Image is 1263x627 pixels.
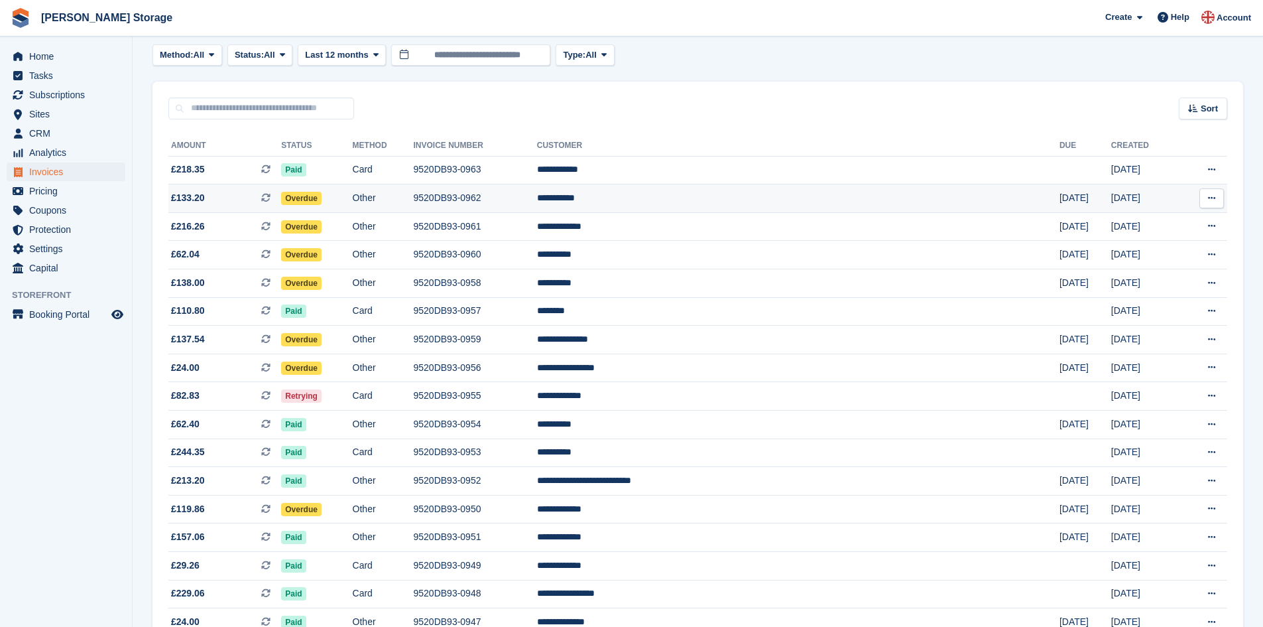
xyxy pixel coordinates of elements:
span: £213.20 [171,474,205,488]
td: Card [353,439,414,467]
span: Protection [29,220,109,239]
a: menu [7,220,125,239]
span: Paid [281,418,306,431]
td: [DATE] [1059,212,1111,241]
td: [DATE] [1059,354,1111,382]
td: Other [353,354,414,382]
td: [DATE] [1111,580,1178,608]
span: Status: [235,48,264,62]
td: 9520DB93-0963 [414,156,537,184]
a: menu [7,201,125,220]
td: [DATE] [1111,439,1178,467]
span: Help [1171,11,1189,24]
span: £110.80 [171,304,205,318]
span: Paid [281,446,306,459]
span: Type: [563,48,585,62]
span: Booking Portal [29,305,109,324]
button: Type: All [556,44,614,66]
th: Invoice Number [414,135,537,157]
span: £138.00 [171,276,205,290]
td: [DATE] [1111,297,1178,326]
span: Create [1105,11,1132,24]
td: 9520DB93-0962 [414,184,537,213]
span: £29.26 [171,559,200,573]
td: [DATE] [1111,495,1178,523]
a: menu [7,86,125,104]
td: 9520DB93-0956 [414,354,537,382]
span: Settings [29,240,109,258]
span: Method: [160,48,194,62]
td: [DATE] [1111,241,1178,269]
td: 9520DB93-0958 [414,269,537,298]
th: Created [1111,135,1178,157]
th: Due [1059,135,1111,157]
td: Other [353,241,414,269]
span: Analytics [29,143,109,162]
th: Status [281,135,352,157]
span: Overdue [281,220,322,234]
span: Overdue [281,362,322,375]
a: Preview store [109,307,125,322]
td: [DATE] [1111,382,1178,411]
td: [DATE] [1111,269,1178,298]
td: [DATE] [1059,184,1111,213]
span: All [194,48,205,62]
td: Other [353,184,414,213]
a: menu [7,305,125,324]
a: [PERSON_NAME] Storage [36,7,178,29]
td: 9520DB93-0961 [414,212,537,241]
td: Card [353,382,414,411]
span: Sites [29,105,109,123]
span: £157.06 [171,530,205,544]
span: Invoices [29,163,109,181]
span: Paid [281,474,306,488]
th: Amount [168,135,281,157]
td: [DATE] [1111,212,1178,241]
td: Other [353,411,414,439]
td: 9520DB93-0959 [414,326,537,354]
td: [DATE] [1111,326,1178,354]
span: Home [29,47,109,66]
td: [DATE] [1059,523,1111,552]
span: Sort [1201,102,1218,115]
td: Card [353,580,414,608]
a: menu [7,124,125,143]
span: £62.40 [171,417,200,431]
span: CRM [29,124,109,143]
td: [DATE] [1111,156,1178,184]
td: Card [353,552,414,581]
span: Paid [281,305,306,318]
span: Paid [281,559,306,573]
td: 9520DB93-0950 [414,495,537,523]
span: Storefront [12,289,132,302]
span: Capital [29,259,109,277]
span: £62.04 [171,247,200,261]
span: £82.83 [171,389,200,403]
a: menu [7,259,125,277]
td: [DATE] [1111,354,1178,382]
td: 9520DB93-0954 [414,411,537,439]
span: £244.35 [171,445,205,459]
span: Overdue [281,192,322,205]
td: Other [353,523,414,552]
td: 9520DB93-0960 [414,241,537,269]
span: Last 12 months [305,48,368,62]
a: menu [7,105,125,123]
span: Overdue [281,277,322,290]
td: [DATE] [1059,467,1111,496]
button: Status: All [227,44,292,66]
td: Card [353,156,414,184]
td: 9520DB93-0948 [414,580,537,608]
td: [DATE] [1059,411,1111,439]
img: stora-icon-8386f47178a22dfd0bd8f6a31ec36ba5ce8667c1dd55bd0f319d3a0aa187defe.svg [11,8,30,28]
a: menu [7,47,125,66]
td: 9520DB93-0957 [414,297,537,326]
td: 9520DB93-0951 [414,523,537,552]
a: menu [7,240,125,258]
td: [DATE] [1059,269,1111,298]
td: 9520DB93-0953 [414,439,537,467]
span: Overdue [281,503,322,516]
img: John Baker [1201,11,1215,24]
span: £133.20 [171,191,205,205]
td: Other [353,326,414,354]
